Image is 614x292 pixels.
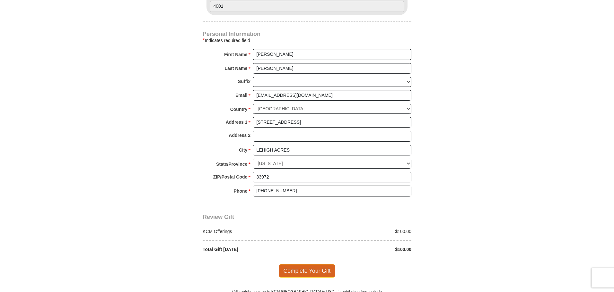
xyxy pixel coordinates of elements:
strong: ZIP/Postal Code [213,172,248,181]
strong: Address 2 [229,131,250,140]
div: KCM Offerings [199,228,307,235]
div: Total Gift [DATE] [199,246,307,253]
strong: Address 1 [226,118,248,127]
input: Last 4 [210,1,404,12]
strong: State/Province [216,160,247,169]
strong: Country [230,105,248,114]
div: Indicates required field [203,37,411,44]
strong: Suffix [238,77,250,86]
div: $100.00 [307,246,415,253]
span: Review Gift [203,214,234,220]
strong: Last Name [225,64,248,73]
strong: First Name [224,50,247,59]
h4: Personal Information [203,31,411,37]
strong: Phone [234,187,248,196]
strong: Email [235,91,247,100]
div: $100.00 [307,228,415,235]
strong: City [239,146,247,154]
span: Complete Your Gift [279,264,336,278]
